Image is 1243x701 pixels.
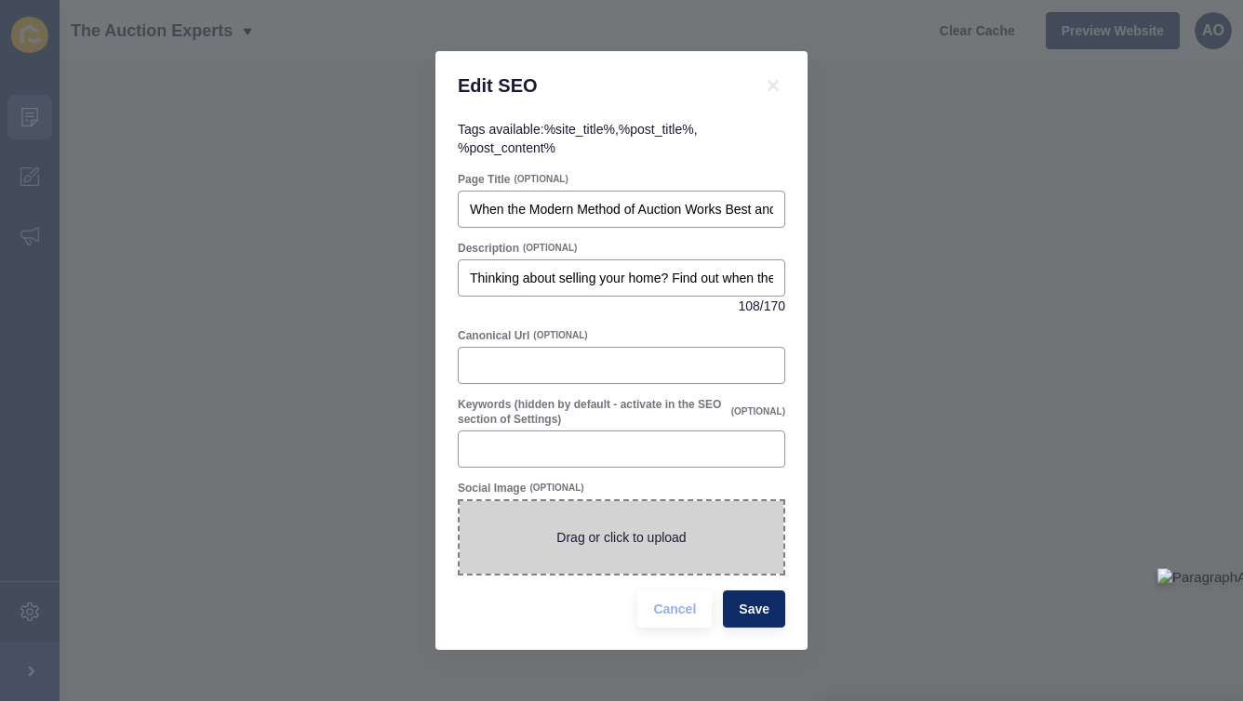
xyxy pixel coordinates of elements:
[619,122,694,137] code: %post_title%
[739,600,769,618] span: Save
[738,297,759,315] span: 108
[458,73,739,98] h1: Edit SEO
[523,242,577,255] span: (OPTIONAL)
[533,329,587,342] span: (OPTIONAL)
[731,405,785,418] span: (OPTIONAL)
[458,122,698,155] span: Tags available: , ,
[637,590,712,628] button: Cancel
[458,481,526,496] label: Social Image
[458,140,555,155] code: %post_content%
[458,241,519,256] label: Description
[458,172,510,187] label: Page Title
[458,397,728,427] label: Keywords (hidden by default - activate in the SEO section of Settings)
[458,328,529,343] label: Canonical Url
[653,600,696,618] span: Cancel
[514,173,568,186] span: (OPTIONAL)
[723,590,785,628] button: Save
[544,122,615,137] code: %site_title%
[529,482,583,495] span: (OPTIONAL)
[764,297,785,315] span: 170
[760,297,764,315] span: /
